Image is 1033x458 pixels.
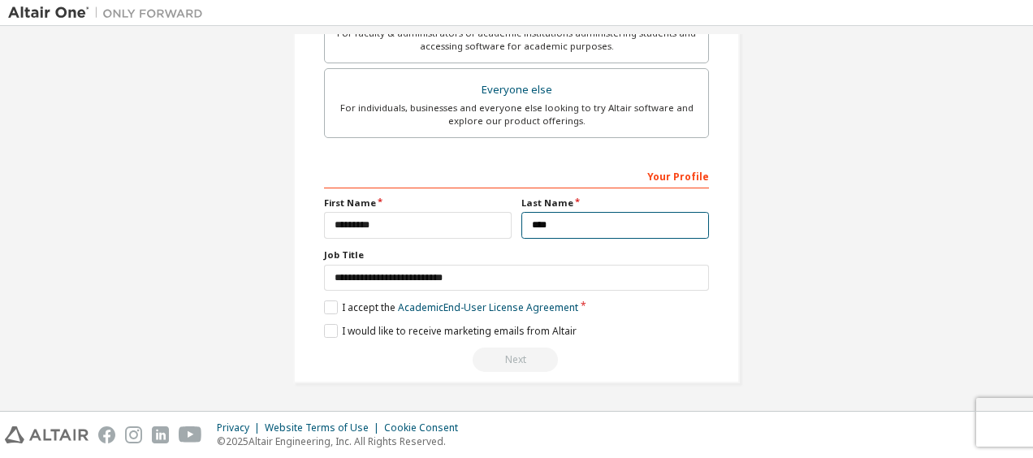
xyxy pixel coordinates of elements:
img: instagram.svg [125,426,142,443]
div: Website Terms of Use [265,421,384,434]
div: Everyone else [335,79,698,102]
img: altair_logo.svg [5,426,89,443]
div: Your Profile [324,162,709,188]
a: Academic End-User License Agreement [398,300,578,314]
label: Job Title [324,248,709,261]
div: For individuals, businesses and everyone else looking to try Altair software and explore our prod... [335,102,698,127]
div: For faculty & administrators of academic institutions administering students and accessing softwa... [335,27,698,53]
label: I would like to receive marketing emails from Altair [324,324,577,338]
img: youtube.svg [179,426,202,443]
img: Altair One [8,5,211,21]
label: First Name [324,197,512,210]
label: Last Name [521,197,709,210]
img: linkedin.svg [152,426,169,443]
div: Privacy [217,421,265,434]
div: You need to provide your academic email [324,348,709,372]
p: © 2025 Altair Engineering, Inc. All Rights Reserved. [217,434,468,448]
div: Cookie Consent [384,421,468,434]
img: facebook.svg [98,426,115,443]
label: I accept the [324,300,578,314]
